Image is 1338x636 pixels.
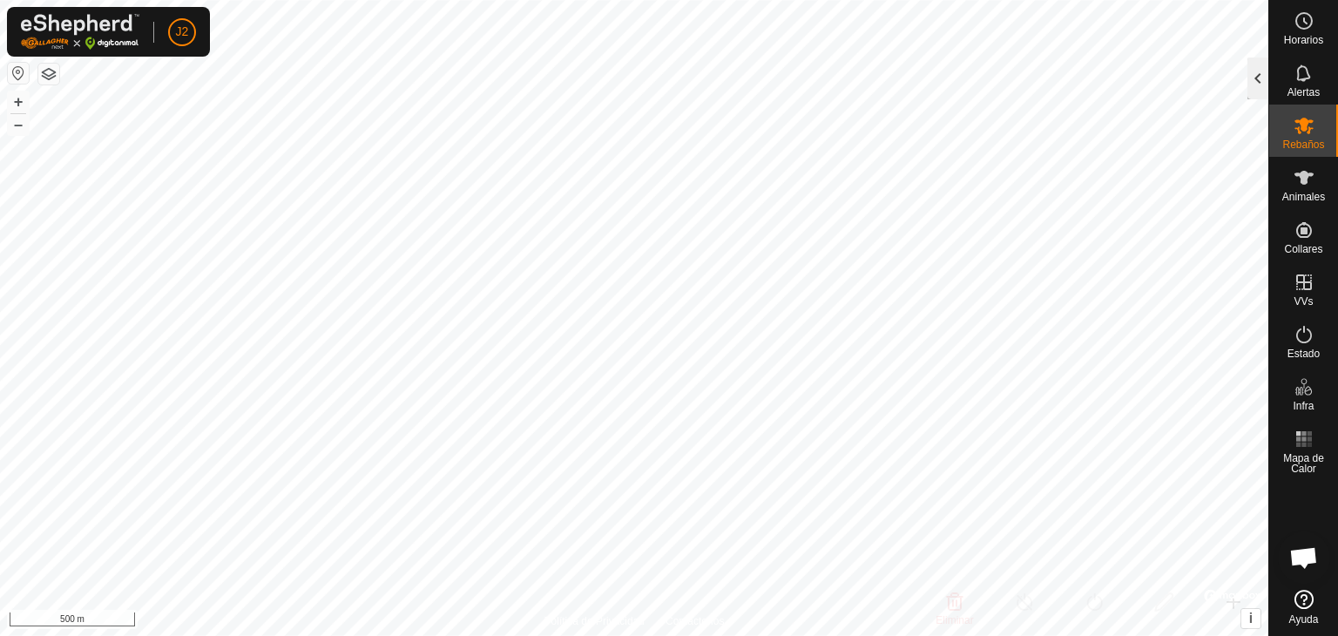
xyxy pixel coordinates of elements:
[544,613,645,629] a: Política de Privacidad
[1294,296,1313,307] span: VVs
[1287,348,1320,359] span: Estado
[21,14,139,50] img: Logo Gallagher
[1293,401,1314,411] span: Infra
[1269,583,1338,632] a: Ayuda
[8,114,29,135] button: –
[8,63,29,84] button: Restablecer Mapa
[1287,87,1320,98] span: Alertas
[1289,614,1319,625] span: Ayuda
[1249,611,1253,626] span: i
[1282,192,1325,202] span: Animales
[8,91,29,112] button: +
[1284,244,1322,254] span: Collares
[666,613,724,629] a: Contáctenos
[176,23,189,41] span: J2
[1278,531,1330,584] div: Chat abierto
[1274,453,1334,474] span: Mapa de Calor
[38,64,59,85] button: Capas del Mapa
[1282,139,1324,150] span: Rebaños
[1241,609,1260,628] button: i
[1284,35,1323,45] span: Horarios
